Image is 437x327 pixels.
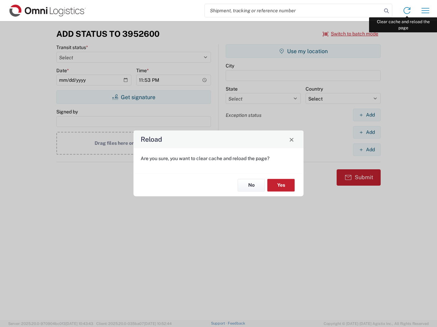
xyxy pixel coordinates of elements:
h4: Reload [141,135,162,144]
button: Yes [267,179,295,191]
input: Shipment, tracking or reference number [205,4,382,17]
p: Are you sure, you want to clear cache and reload the page? [141,155,296,161]
button: Close [287,135,296,144]
button: No [238,179,265,191]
